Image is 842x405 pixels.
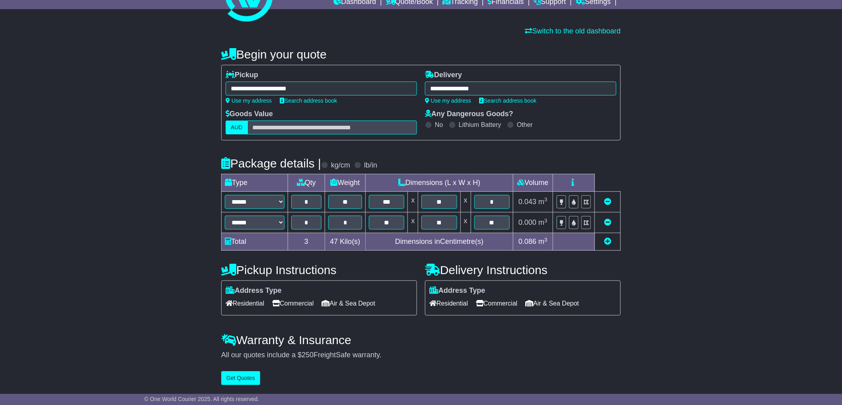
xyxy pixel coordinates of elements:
[538,198,548,206] span: m
[222,233,288,251] td: Total
[144,396,259,402] span: © One World Courier 2025. All rights reserved.
[604,218,611,226] a: Remove this item
[221,351,621,360] div: All our quotes include a $ FreightSafe warranty.
[221,371,260,385] button: Get Quotes
[221,263,417,276] h4: Pickup Instructions
[408,192,418,212] td: x
[221,333,621,347] h4: Warranty & Insurance
[518,218,536,226] span: 0.000
[325,174,366,192] td: Weight
[429,286,485,295] label: Address Type
[525,27,621,35] a: Switch to the old dashboard
[322,297,376,310] span: Air & Sea Depot
[518,238,536,245] span: 0.086
[518,198,536,206] span: 0.043
[538,238,548,245] span: m
[476,297,517,310] span: Commercial
[272,297,314,310] span: Commercial
[222,174,288,192] td: Type
[366,233,513,251] td: Dimensions in Centimetre(s)
[226,297,264,310] span: Residential
[459,121,501,129] label: Lithium Battery
[538,218,548,226] span: m
[325,233,366,251] td: Kilo(s)
[288,174,325,192] td: Qty
[544,218,548,224] sup: 3
[425,110,513,119] label: Any Dangerous Goods?
[425,263,621,276] h4: Delivery Instructions
[526,297,579,310] span: Air & Sea Depot
[408,212,418,233] td: x
[302,351,314,359] span: 250
[288,233,325,251] td: 3
[226,71,258,80] label: Pickup
[460,212,471,233] td: x
[513,174,553,192] td: Volume
[604,238,611,245] a: Add new item
[429,297,468,310] span: Residential
[221,48,621,61] h4: Begin your quote
[226,121,248,134] label: AUD
[280,97,337,104] a: Search address book
[364,161,377,170] label: lb/in
[366,174,513,192] td: Dimensions (L x W x H)
[330,238,338,245] span: 47
[435,121,443,129] label: No
[544,237,548,243] sup: 3
[331,161,350,170] label: kg/cm
[425,97,471,104] a: Use my address
[517,121,533,129] label: Other
[544,197,548,202] sup: 3
[226,286,282,295] label: Address Type
[425,71,462,80] label: Delivery
[479,97,536,104] a: Search address book
[226,110,273,119] label: Goods Value
[460,192,471,212] td: x
[604,198,611,206] a: Remove this item
[221,157,321,170] h4: Package details |
[226,97,272,104] a: Use my address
